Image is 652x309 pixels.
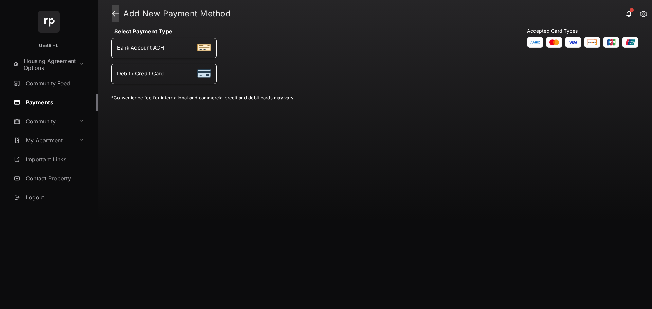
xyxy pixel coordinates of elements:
[11,75,98,92] a: Community Feed
[38,11,60,33] img: svg+xml;base64,PHN2ZyB4bWxucz0iaHR0cDovL3d3dy53My5vcmcvMjAwMC9zdmciIHdpZHRoPSI2NCIgaGVpZ2h0PSI2NC...
[117,70,164,77] span: Debit / Credit Card
[39,42,58,49] p: UnitB - L
[11,56,76,73] a: Housing Agreement Options
[117,44,164,51] span: Bank Account ACH
[527,28,581,34] span: Accepted Card Types
[11,189,98,206] a: Logout
[111,28,454,35] h4: Select Payment Type
[111,95,638,102] div: * Convenience fee for international and commercial credit and debit cards may vary.
[11,94,98,111] a: Payments
[11,132,76,149] a: My Apartment
[11,151,87,168] a: Important Links
[123,9,231,18] strong: Add New Payment Method
[11,170,98,187] a: Contact Property
[11,113,76,130] a: Community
